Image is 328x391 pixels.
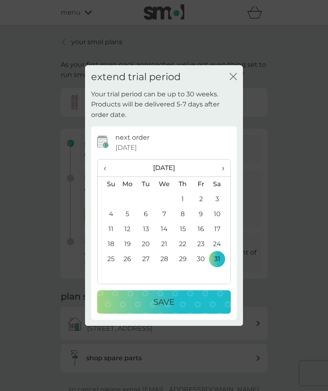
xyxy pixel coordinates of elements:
[118,252,137,267] td: 26
[192,207,210,222] td: 9
[174,207,192,222] td: 8
[192,222,210,237] td: 16
[174,176,192,192] th: Th
[118,222,137,237] td: 12
[210,207,230,222] td: 10
[210,237,230,252] td: 24
[97,290,231,314] button: Save
[137,207,155,222] td: 6
[230,73,237,81] button: close
[137,237,155,252] td: 20
[98,252,118,267] td: 25
[155,207,174,222] td: 7
[192,237,210,252] td: 23
[210,252,230,267] td: 31
[174,237,192,252] td: 22
[155,222,174,237] td: 14
[98,207,118,222] td: 4
[98,237,118,252] td: 18
[98,176,118,192] th: Su
[137,252,155,267] td: 27
[91,89,237,120] p: Your trial period can be up to 30 weeks. Products will be delivered 5-7 days after order date.
[137,222,155,237] td: 13
[192,192,210,207] td: 2
[118,176,137,192] th: Mo
[210,176,230,192] th: Sa
[210,192,230,207] td: 3
[210,222,230,237] td: 17
[155,252,174,267] td: 28
[118,159,210,177] th: [DATE]
[192,176,210,192] th: Fr
[192,252,210,267] td: 30
[216,159,224,176] span: ›
[104,159,112,176] span: ‹
[155,237,174,252] td: 21
[153,295,175,308] p: Save
[91,71,181,83] h2: extend trial period
[174,222,192,237] td: 15
[118,237,137,252] td: 19
[115,132,149,143] p: next order
[174,252,192,267] td: 29
[98,222,118,237] td: 11
[155,176,174,192] th: We
[115,142,137,153] span: [DATE]
[174,192,192,207] td: 1
[137,176,155,192] th: Tu
[118,207,137,222] td: 5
